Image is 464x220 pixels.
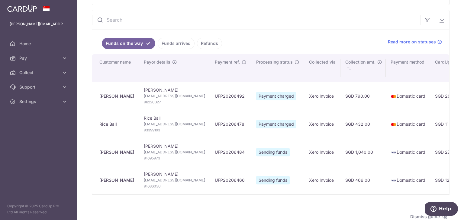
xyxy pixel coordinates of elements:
span: Sending funds [256,148,290,156]
td: Domestic card [386,82,430,110]
div: [PERSON_NAME] [99,149,134,155]
td: UFP20206466 [210,166,251,194]
span: [EMAIL_ADDRESS][DOMAIN_NAME] [144,149,205,155]
th: Payor details [139,54,210,82]
iframe: Opens a widget where you can find more information [425,202,458,217]
td: [PERSON_NAME] [139,166,210,194]
a: Read more on statuses [388,39,442,45]
span: Support [19,84,59,90]
td: SGD 466.00 [340,166,386,194]
p: [PERSON_NAME][EMAIL_ADDRESS][DOMAIN_NAME] [10,21,68,27]
td: Xero Invoice [304,166,340,194]
span: Help [14,4,26,10]
th: Payment ref. [210,54,251,82]
td: SGD 1,040.00 [340,138,386,166]
th: Collection amt. : activate to sort column ascending [340,54,386,82]
span: CardUp fee [435,59,458,65]
img: mastercard-sm-87a3fd1e0bddd137fecb07648320f44c262e2538e7db6024463105ddbc961eb2.png [391,121,397,127]
td: SGD 790.00 [340,82,386,110]
td: UFP20206484 [210,138,251,166]
td: Xero Invoice [304,82,340,110]
span: Settings [19,99,59,105]
span: Payment ref. [215,59,240,65]
span: 96220327 [144,99,205,105]
span: Payor details [144,59,170,65]
img: visa-sm-192604c4577d2d35970c8ed26b86981c2741ebd56154ab54ad91a526f0f24972.png [391,149,397,156]
span: [EMAIL_ADDRESS][DOMAIN_NAME] [144,121,205,127]
span: 91686030 [144,183,205,189]
td: Rice Ball [139,110,210,138]
th: Processing status [251,54,304,82]
span: Sending funds [256,176,290,184]
td: Domestic card [386,110,430,138]
span: [EMAIL_ADDRESS][DOMAIN_NAME] [144,93,205,99]
span: Payment charged [256,92,296,100]
img: mastercard-sm-87a3fd1e0bddd137fecb07648320f44c262e2538e7db6024463105ddbc961eb2.png [391,93,397,99]
div: [PERSON_NAME] [99,93,134,99]
td: Xero Invoice [304,110,340,138]
span: 91695973 [144,155,205,161]
th: Payment method [386,54,430,82]
span: Collect [19,70,59,76]
input: Search [92,10,420,30]
th: Customer name [92,54,139,82]
td: SGD 432.00 [340,110,386,138]
img: visa-sm-192604c4577d2d35970c8ed26b86981c2741ebd56154ab54ad91a526f0f24972.png [391,178,397,184]
td: [PERSON_NAME] [139,82,210,110]
td: UFP20206478 [210,110,251,138]
span: 93399193 [144,127,205,133]
span: Read more on statuses [388,39,436,45]
td: Domestic card [386,138,430,166]
a: Refunds [197,38,222,49]
span: Processing status [256,59,293,65]
div: Rice Ball [99,121,134,127]
a: Funds arrived [158,38,195,49]
td: [PERSON_NAME] [139,138,210,166]
td: UFP20206492 [210,82,251,110]
span: Home [19,41,59,47]
span: Payment charged [256,120,296,128]
span: Pay [19,55,59,61]
img: CardUp [7,5,37,12]
td: Xero Invoice [304,138,340,166]
th: Collected via [304,54,340,82]
span: Collection amt. [345,59,375,65]
div: [PERSON_NAME] [99,177,134,183]
td: Domestic card [386,166,430,194]
a: Funds on the way [102,38,155,49]
span: [EMAIL_ADDRESS][DOMAIN_NAME] [144,177,205,183]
